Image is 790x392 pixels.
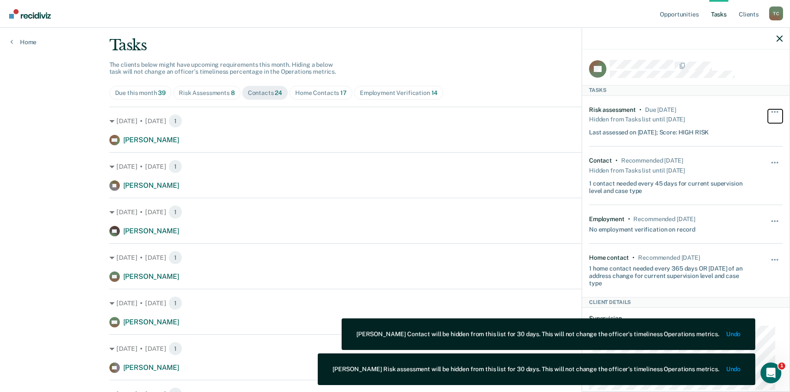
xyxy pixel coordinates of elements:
div: [DATE] • [DATE] [109,296,681,310]
div: [PERSON_NAME] Risk assessment will be hidden from this list for 30 days. This will not change the... [332,366,719,373]
div: Tasks [109,36,681,54]
span: [PERSON_NAME] [123,227,179,235]
span: 1 [168,114,182,128]
div: Tasks [582,85,790,95]
div: [DATE] • [DATE] [109,205,681,219]
span: [PERSON_NAME] [123,272,179,281]
div: [DATE] • [DATE] [109,160,681,173]
div: Employment Verification [360,89,438,97]
div: Employment [589,216,625,223]
span: 8 [231,89,235,96]
div: 1 contact needed every 45 days for current supervision level and case type [589,176,750,195]
div: Last assessed on [DATE]; Score: HIGH RISK [589,125,709,136]
div: Due 4 years ago [645,106,676,114]
div: Due this month [115,89,166,97]
div: T C [769,7,783,20]
span: 17 [340,89,347,96]
iframe: Intercom live chat [760,363,781,383]
span: 39 [158,89,166,96]
span: 1 [168,251,182,265]
div: • [639,106,642,114]
div: [PERSON_NAME] Contact will be hidden from this list for 30 days. This will not change the officer... [356,330,719,338]
span: [PERSON_NAME] [123,136,179,144]
div: [DATE] • [DATE] [109,342,681,356]
dt: Supervision [589,315,783,322]
div: Client Details [582,297,790,307]
div: Recommended 6 days ago [621,157,683,164]
span: [PERSON_NAME] [123,363,179,372]
div: Recommended in 21 days [638,254,700,261]
div: Hidden from Tasks list until [DATE] [589,113,685,125]
div: • [628,216,630,223]
span: 1 [168,160,182,173]
span: [PERSON_NAME] [123,181,179,189]
span: 14 [431,89,438,96]
div: 1 home contact needed every 365 days OR [DATE] of an address change for current supervision level... [589,261,750,287]
div: • [616,157,618,164]
button: Undo [726,366,741,373]
div: Risk Assessments [179,89,235,97]
div: Risk assessment [589,106,636,114]
div: Contacts [248,89,283,97]
div: Home contact [589,254,629,261]
span: 1 [778,363,785,369]
div: [DATE] • [DATE] [109,114,681,128]
div: Recommended in 21 days [633,216,695,223]
span: The clients below might have upcoming requirements this month. Hiding a below task will not chang... [109,61,336,75]
img: Recidiviz [9,9,51,19]
span: [PERSON_NAME] [123,318,179,326]
button: Undo [726,330,741,338]
div: Contact [589,157,612,164]
span: 1 [168,296,182,310]
span: 1 [168,342,182,356]
div: No employment verification on record [589,222,695,233]
button: Profile dropdown button [769,7,783,20]
span: 24 [275,89,282,96]
a: Home [10,38,36,46]
span: 1 [168,205,182,219]
div: [DATE] • [DATE] [109,251,681,265]
div: • [632,254,635,261]
div: Home Contacts [295,89,347,97]
div: Hidden from Tasks list until [DATE] [589,164,685,176]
